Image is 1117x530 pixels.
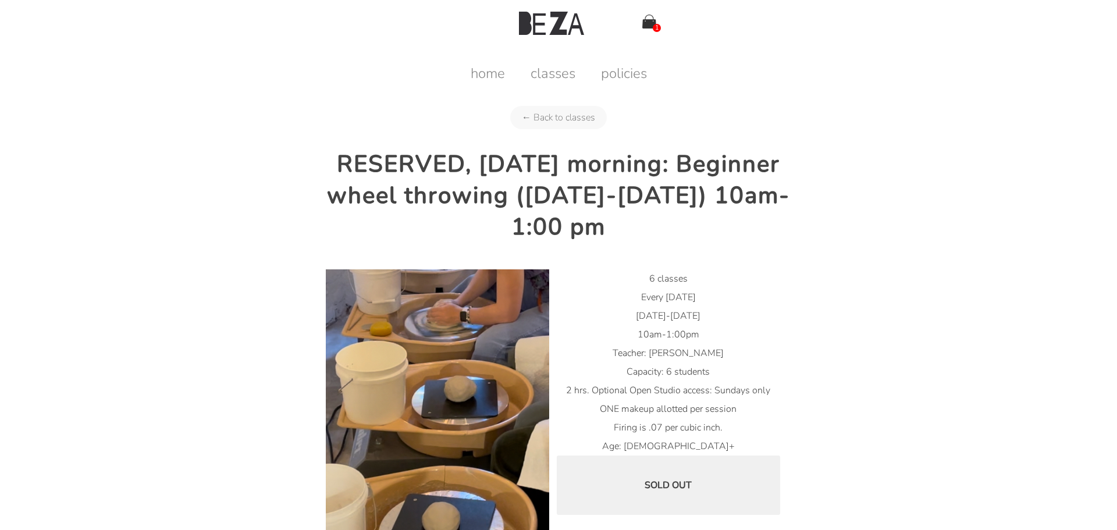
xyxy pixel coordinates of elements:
[326,148,791,243] h2: RESERVED, [DATE] morning: Beginner wheel throwing ([DATE]-[DATE]) 10am-1:00 pm
[557,381,780,400] li: 2 hrs. Optional Open Studio access: Sundays only
[326,504,549,517] a: RESERVED, WEDNESDAY morning: Beginner wheel throwing (July 9-Aug 13) 10am-1:00 pm product photo
[557,269,780,288] li: 6 classes
[510,106,607,129] a: ← Back to classes
[519,12,584,35] img: Beza Studio Logo
[557,418,780,437] li: Firing is .07 per cubic inch.
[519,64,587,83] a: classes
[589,64,659,83] a: policies
[557,437,780,456] li: Age: [DEMOGRAPHIC_DATA]+
[459,64,517,83] a: home
[557,362,780,381] li: Capacity: 6 students
[642,15,656,32] a: 1
[557,400,780,418] li: ONE makeup allotted per session
[557,456,780,515] div: SOLD OUT
[653,24,661,32] div: 1
[642,15,656,29] img: bag.png
[557,344,780,362] li: Teacher: [PERSON_NAME]
[557,325,780,344] li: 10am-1:00pm
[557,288,780,307] li: Every [DATE]
[557,307,780,325] li: [DATE]-[DATE]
